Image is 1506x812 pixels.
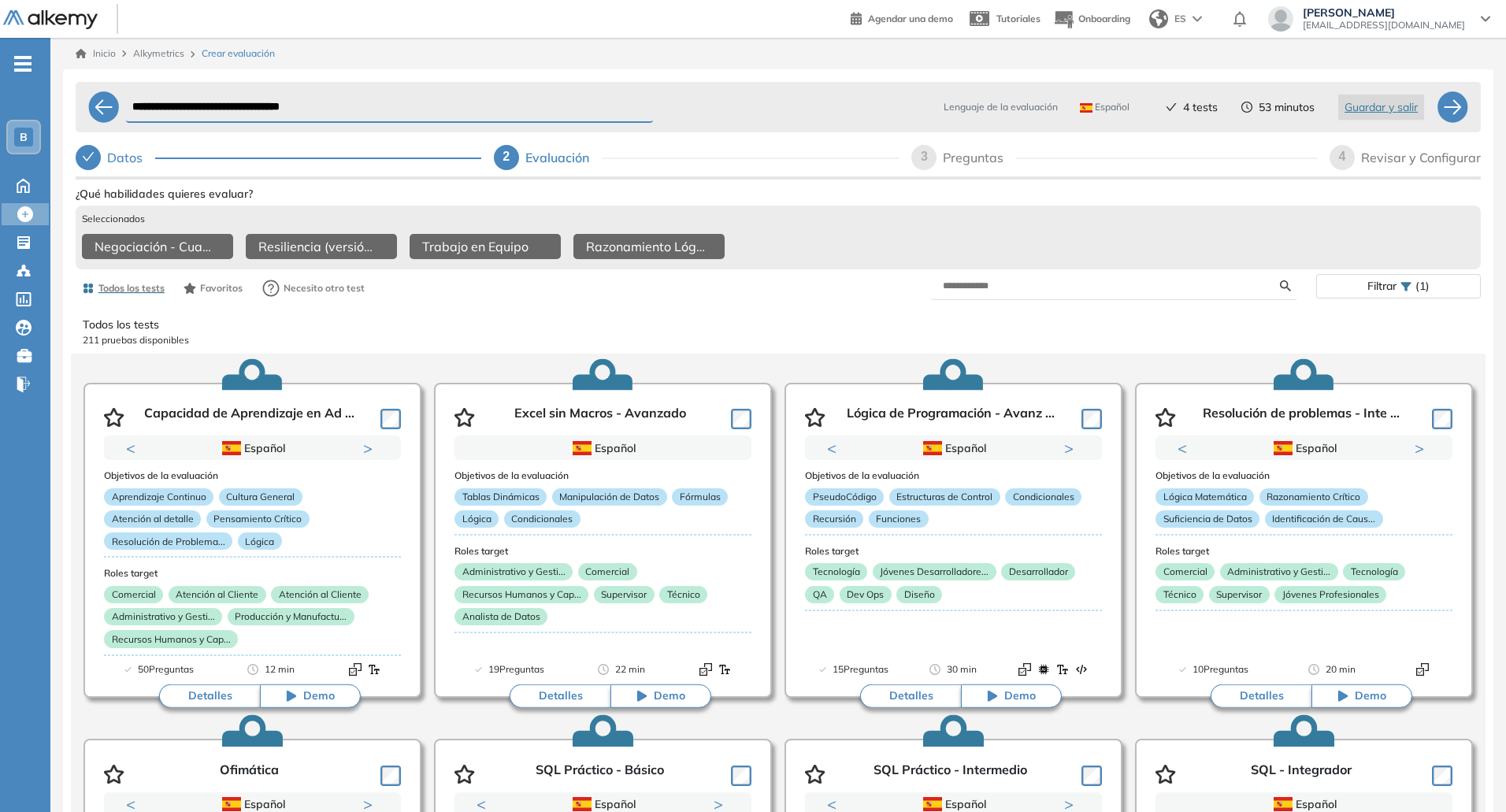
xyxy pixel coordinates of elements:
[961,684,1062,708] button: Demo
[104,470,401,481] h3: Objetivos de la evaluación
[1285,461,1304,463] button: 1
[1265,510,1383,528] p: Identificación de Caus...
[1155,470,1452,481] h3: Objetivos de la evaluación
[1345,98,1418,116] span: Guardar y salir
[873,563,996,580] p: Jóvenes Desarrolladore...
[284,281,365,295] span: Necesito otro test
[368,663,380,676] img: Format test logo
[169,586,266,603] p: Atención al Cliente
[82,150,95,163] span: check
[177,275,249,302] button: Favoritos
[202,46,275,61] span: Crear evaluación
[82,212,145,226] span: Seleccionados
[911,145,1317,170] div: 3Preguntas
[1415,440,1430,456] button: Next
[1259,488,1368,506] p: Razonamiento Crítico
[1155,510,1259,528] p: Suficiencia de Datos
[454,586,588,603] p: Recursos Humanos y Cap...
[860,684,961,708] button: Detalles
[699,663,712,676] img: Format test logo
[104,532,232,550] p: Resolución de Problema...
[76,145,481,170] div: Datos
[1274,441,1293,455] img: ESP
[1303,6,1465,19] span: [PERSON_NAME]
[889,488,1000,506] p: Estructuras de Control
[454,510,499,528] p: Lógica
[1080,103,1092,113] img: ESP
[996,13,1040,24] span: Tutoriales
[104,488,213,506] p: Aprendizaje Continuo
[159,684,260,708] button: Detalles
[349,663,362,676] img: Format test logo
[1166,102,1177,113] span: check
[104,608,222,625] p: Administrativo y Gesti...
[504,510,581,528] p: Condicionales
[1004,688,1036,704] span: Demo
[138,662,194,677] span: 50 Preguntas
[851,8,953,27] a: Agendar una demo
[1155,546,1452,557] h3: Roles target
[260,684,361,708] button: Demo
[107,145,155,170] div: Datos
[144,406,354,429] p: Capacidad de Aprendizaje en Ad ...
[1056,663,1069,676] img: Format test logo
[868,13,953,24] span: Agendar una demo
[454,546,751,557] h3: Roles target
[896,586,942,603] p: Diseño
[1178,440,1193,456] button: Previous
[827,440,843,456] button: Previous
[659,586,707,603] p: Técnico
[921,150,928,163] span: 3
[510,684,610,708] button: Detalles
[1338,95,1424,120] button: Guardar y salir
[1053,2,1130,36] button: Onboarding
[935,461,954,463] button: 1
[805,488,884,506] p: PseudoCódigo
[827,796,843,812] button: Previous
[1416,663,1429,676] img: Format test logo
[1209,586,1270,603] p: Supervisor
[454,488,547,506] p: Tablas Dinámicas
[1018,663,1031,676] img: Format test logo
[104,568,401,579] h3: Roles target
[76,275,171,302] button: Todos los tests
[228,608,354,625] p: Producción y Manufactu...
[1330,145,1481,170] div: 4Revisar y Configurar
[200,281,243,295] span: Favoritos
[1311,461,1323,463] button: 2
[833,662,888,677] span: 15 Preguntas
[1210,439,1397,457] div: Español
[303,688,335,704] span: Demo
[126,796,142,812] button: Previous
[536,762,664,786] p: SQL Práctico - Básico
[234,461,253,463] button: 1
[840,586,892,603] p: Dev Ops
[1339,150,1346,163] span: 4
[805,470,1102,481] h3: Objetivos de la evaluación
[1259,99,1315,116] span: 53 minutos
[1361,145,1481,170] div: Revisar y Configurar
[1203,406,1400,429] p: Resolución de problemas - Inte ...
[525,145,602,170] div: Evaluación
[1155,586,1204,603] p: Técnico
[859,439,1046,457] div: Español
[1415,275,1430,298] span: (1)
[14,62,32,65] i: -
[20,131,28,143] span: B
[1078,13,1130,24] span: Onboarding
[3,10,98,30] img: Logo
[960,461,973,463] button: 2
[805,586,834,603] p: QA
[1355,688,1386,704] span: Demo
[586,237,706,256] span: Razonamiento Lógico - Intermedio
[76,46,116,61] a: Inicio
[947,662,977,677] span: 30 min
[1149,9,1168,28] img: world
[454,470,751,481] h3: Objetivos de la evaluación
[1274,797,1293,811] img: ESP
[133,47,184,59] span: Alkymetrics
[271,586,369,603] p: Atención al Cliente
[488,662,544,677] span: 19 Preguntas
[222,441,241,455] img: ESP
[363,796,379,812] button: Next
